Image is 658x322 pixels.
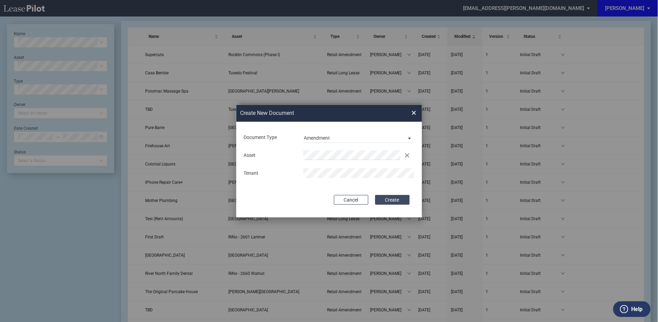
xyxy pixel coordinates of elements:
button: Create [375,195,410,205]
div: Tenant [240,170,299,177]
md-select: Document Type: Amendment [303,132,414,143]
div: Asset [240,152,299,159]
span: × [412,107,417,118]
button: Cancel [334,195,368,205]
label: Help [632,305,643,314]
h2: Create New Document [240,109,387,117]
div: Amendment [304,135,330,141]
div: Document Type [240,134,299,141]
md-dialog: Create New ... [236,105,422,218]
